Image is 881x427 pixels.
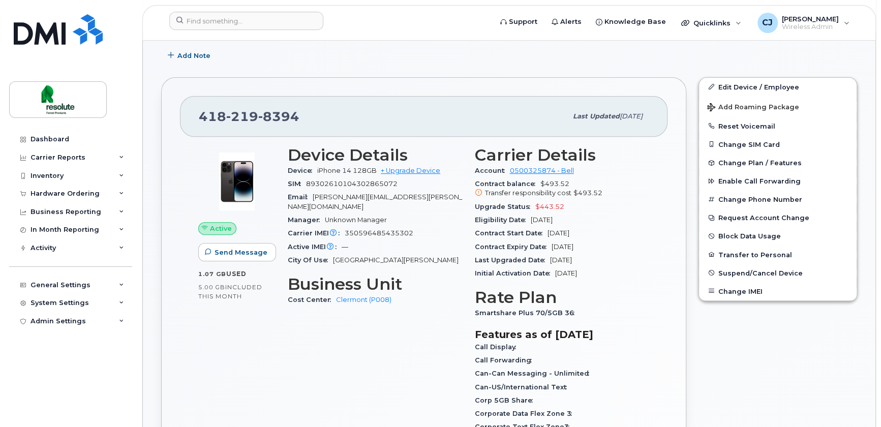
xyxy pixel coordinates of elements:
h3: Carrier Details [475,146,650,164]
span: Support [509,17,537,27]
button: Change SIM Card [699,135,857,154]
span: Contract Expiry Date [475,243,552,251]
h3: Rate Plan [475,288,650,307]
span: [GEOGRAPHIC_DATA][PERSON_NAME] [333,256,459,264]
span: Wireless Admin [782,23,839,31]
button: Transfer to Personal [699,246,857,264]
span: Last Upgraded Date [475,256,550,264]
span: $493.52 [573,189,602,197]
span: Unknown Manager [325,216,387,224]
span: Add Roaming Package [707,103,799,113]
button: Request Account Change [699,208,857,227]
span: Can-Can Messaging - Unlimited [475,370,594,377]
button: Change Plan / Features [699,154,857,172]
div: Quicklinks [674,13,748,33]
span: Transfer responsibility cost [485,189,571,197]
span: Initial Activation Date [475,269,555,277]
input: Find something... [169,12,323,30]
h3: Business Unit [288,275,463,293]
span: 5.00 GB [198,284,225,291]
a: Edit Device / Employee [699,78,857,96]
span: Enable Call Forwarding [718,177,801,185]
span: 418 [199,109,299,124]
a: Clermont (P008) [336,296,391,303]
a: + Upgrade Device [381,167,440,174]
a: Alerts [544,12,589,32]
span: 350596485435302 [345,229,413,237]
span: Manager [288,216,325,224]
button: Add Note [161,47,219,65]
span: Active IMEI [288,243,342,251]
span: Email [288,193,313,201]
span: Contract balance [475,180,540,188]
h3: Features as of [DATE] [475,328,650,341]
span: Corporate Data Flex Zone 3 [475,410,577,417]
button: Send Message [198,243,276,261]
span: Active [210,224,232,233]
a: 0500325874 - Bell [510,167,574,174]
span: [PERSON_NAME] [782,15,839,23]
span: 219 [226,109,258,124]
div: Clifford Joseph [750,13,857,33]
span: used [226,270,247,278]
span: Change Plan / Features [718,159,802,167]
span: [DATE] [548,229,569,237]
span: [DATE] [531,216,553,224]
span: Call Forwarding [475,356,537,364]
span: iPhone 14 128GB [317,167,377,174]
a: Support [493,12,544,32]
span: Add Note [177,51,210,60]
span: Account [475,167,510,174]
span: Cost Center [288,296,336,303]
span: [DATE] [620,112,643,120]
span: [DATE] [555,269,577,277]
span: Device [288,167,317,174]
span: Alerts [560,17,582,27]
span: — [342,243,348,251]
button: Change IMEI [699,282,857,300]
button: Reset Voicemail [699,117,857,135]
img: image20231002-3703462-njx0qo.jpeg [206,151,267,212]
button: Add Roaming Package [699,96,857,117]
span: Carrier IMEI [288,229,345,237]
span: Upgrade Status [475,203,535,210]
span: Send Message [215,248,267,257]
h3: Device Details [288,146,463,164]
button: Enable Call Forwarding [699,172,857,190]
a: Knowledge Base [589,12,673,32]
span: Corp 5GB Share [475,396,538,404]
span: SIM [288,180,306,188]
span: [PERSON_NAME][EMAIL_ADDRESS][PERSON_NAME][DOMAIN_NAME] [288,193,462,210]
span: [DATE] [550,256,572,264]
button: Change Phone Number [699,190,857,208]
span: $493.52 [475,180,650,198]
span: included this month [198,283,262,300]
span: 89302610104302865072 [306,180,398,188]
span: 1.07 GB [198,270,226,278]
span: $443.52 [535,203,564,210]
span: CJ [762,17,773,29]
span: Eligibility Date [475,216,531,224]
span: Smartshare Plus 70/5GB 36 [475,309,580,317]
span: [DATE] [552,243,573,251]
span: Knowledge Base [604,17,666,27]
button: Block Data Usage [699,227,857,245]
span: City Of Use [288,256,333,264]
span: Suspend/Cancel Device [718,269,803,277]
button: Suspend/Cancel Device [699,264,857,282]
span: Last updated [573,112,620,120]
span: Contract Start Date [475,229,548,237]
span: Quicklinks [693,19,731,27]
span: Can-US/International Text [475,383,572,391]
span: Call Display [475,343,521,351]
span: 8394 [258,109,299,124]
